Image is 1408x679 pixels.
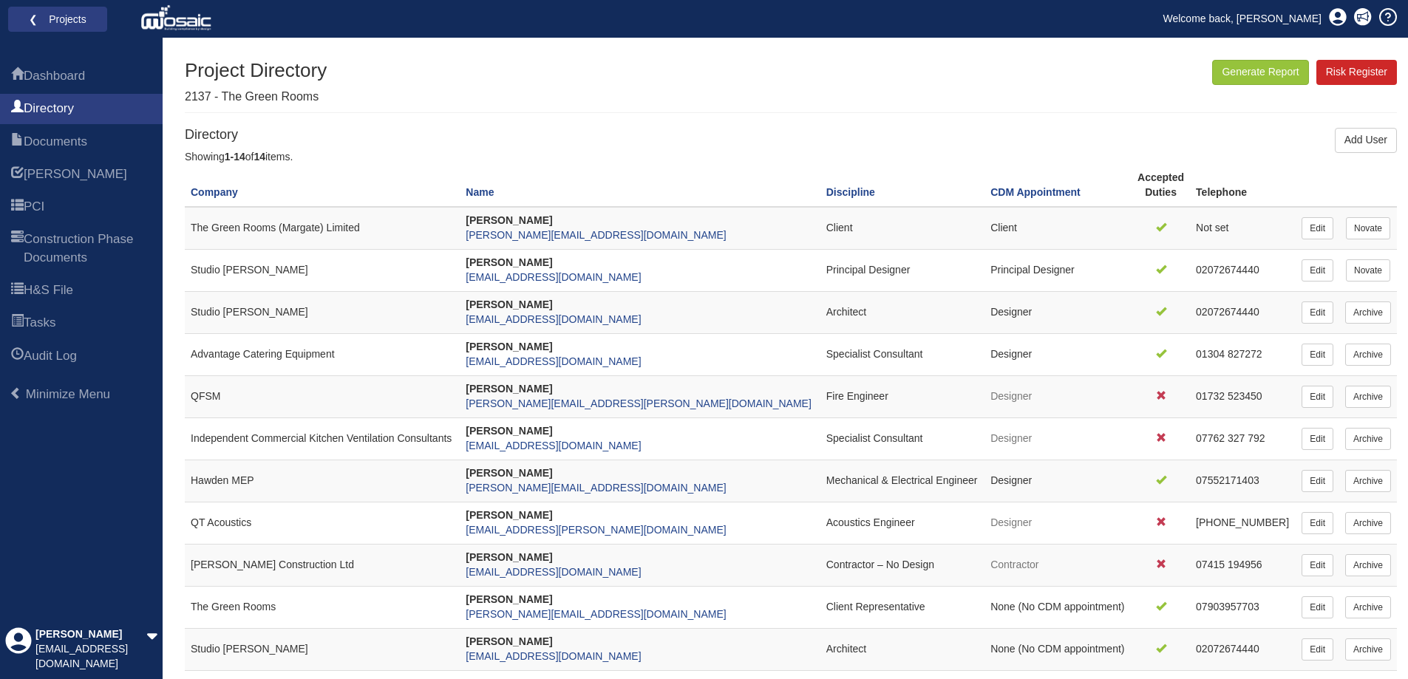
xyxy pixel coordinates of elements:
[11,348,24,366] span: Audit Log
[185,128,1397,143] h4: Directory
[466,467,552,479] strong: [PERSON_NAME]
[826,474,978,486] span: Mechanical & Electrical Engineer
[466,383,552,395] strong: [PERSON_NAME]
[1302,386,1333,408] a: Edit
[24,100,74,117] span: Directory
[1316,60,1397,85] a: Risk Register
[826,559,934,570] span: Contractor – No Design
[466,229,726,241] a: [PERSON_NAME][EMAIL_ADDRESS][DOMAIN_NAME]
[185,334,460,376] td: Advantage Catering Equipment
[24,67,85,85] span: Dashboard
[1302,259,1333,282] a: Edit
[1345,512,1391,534] a: Archive
[185,502,460,544] td: QT Acoustics
[1190,165,1296,207] th: Telephone
[1345,301,1391,324] a: Archive
[466,397,812,409] a: [PERSON_NAME][EMAIL_ADDRESS][PERSON_NAME][DOMAIN_NAME]
[1190,418,1296,460] td: 07762 327 792
[466,425,552,437] strong: [PERSON_NAME]
[24,198,44,216] span: PCI
[24,347,77,365] span: Audit Log
[1302,301,1333,324] a: Edit
[11,282,24,300] span: H&S File
[826,643,866,655] span: Architect
[18,10,98,29] a: ❮ Projects
[990,186,1081,198] a: CDM Appointment
[35,642,146,672] div: [EMAIL_ADDRESS][DOMAIN_NAME]
[1190,586,1296,628] td: 07903957703
[1190,334,1296,376] td: 01304 827272
[990,348,1032,360] span: Designer
[1190,544,1296,586] td: 07415 194956
[185,460,460,502] td: Hawden MEP
[35,627,146,642] div: [PERSON_NAME]
[185,150,1397,165] div: Showing of items.
[466,214,552,226] strong: [PERSON_NAME]
[11,199,24,216] span: PCI
[1345,554,1391,576] a: Archive
[11,134,24,151] span: Documents
[990,643,1124,655] span: None (No CDM appointment)
[466,313,641,325] a: [EMAIL_ADDRESS][DOMAIN_NAME]
[826,601,925,613] span: Client Representative
[466,635,552,647] strong: [PERSON_NAME]
[1302,470,1333,492] a: Edit
[826,432,923,444] span: Specialist Consultant
[1190,250,1296,292] td: 02072674440
[466,650,641,662] a: [EMAIL_ADDRESS][DOMAIN_NAME]
[990,432,1032,444] span: Designer
[1345,386,1391,408] a: Archive
[466,440,641,451] a: [EMAIL_ADDRESS][DOMAIN_NAME]
[1302,512,1333,534] a: Edit
[191,186,238,198] a: Company
[466,608,726,620] a: [PERSON_NAME][EMAIL_ADDRESS][DOMAIN_NAME]
[1302,638,1333,661] a: Edit
[466,551,552,563] strong: [PERSON_NAME]
[10,387,22,400] span: Minimize Menu
[826,222,853,233] span: Client
[254,151,265,163] b: 14
[466,298,552,310] strong: [PERSON_NAME]
[11,68,24,86] span: Dashboard
[990,474,1032,486] span: Designer
[1190,292,1296,334] td: 02072674440
[466,509,552,521] strong: [PERSON_NAME]
[990,222,1017,233] span: Client
[1345,470,1391,492] a: Archive
[24,314,55,332] span: Tasks
[466,593,552,605] strong: [PERSON_NAME]
[1345,596,1391,618] a: Archive
[24,282,73,299] span: H&S File
[466,271,641,283] a: [EMAIL_ADDRESS][DOMAIN_NAME]
[1345,638,1391,661] a: Archive
[225,151,245,163] b: 1-14
[185,628,460,670] td: Studio [PERSON_NAME]
[826,186,875,198] a: Discipline
[1302,596,1333,618] a: Edit
[466,524,726,536] a: [EMAIL_ADDRESS][PERSON_NAME][DOMAIN_NAME]
[466,341,552,352] strong: [PERSON_NAME]
[185,544,460,586] td: [PERSON_NAME] Construction Ltd
[990,390,1032,402] span: Designer
[466,355,641,367] a: [EMAIL_ADDRESS][DOMAIN_NAME]
[1190,376,1296,418] td: 01732 523450
[826,264,911,276] span: Principal Designer
[26,387,110,401] span: Minimize Menu
[990,264,1075,276] span: Principal Designer
[990,306,1032,318] span: Designer
[1190,502,1296,544] td: [PHONE_NUMBER]
[990,516,1032,528] span: Designer
[1132,165,1190,207] th: Accepted Duties
[990,559,1038,570] span: Contractor
[11,315,24,332] span: Tasks
[466,256,552,268] strong: [PERSON_NAME]
[185,250,460,292] td: Studio [PERSON_NAME]
[826,306,866,318] span: Architect
[5,627,32,672] div: Profile
[11,231,24,267] span: Construction Phase Documents
[826,348,923,360] span: Specialist Consultant
[466,566,641,578] a: [EMAIL_ADDRESS][DOMAIN_NAME]
[185,292,460,334] td: Studio [PERSON_NAME]
[1345,344,1391,366] a: Archive
[185,586,460,628] td: The Green Rooms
